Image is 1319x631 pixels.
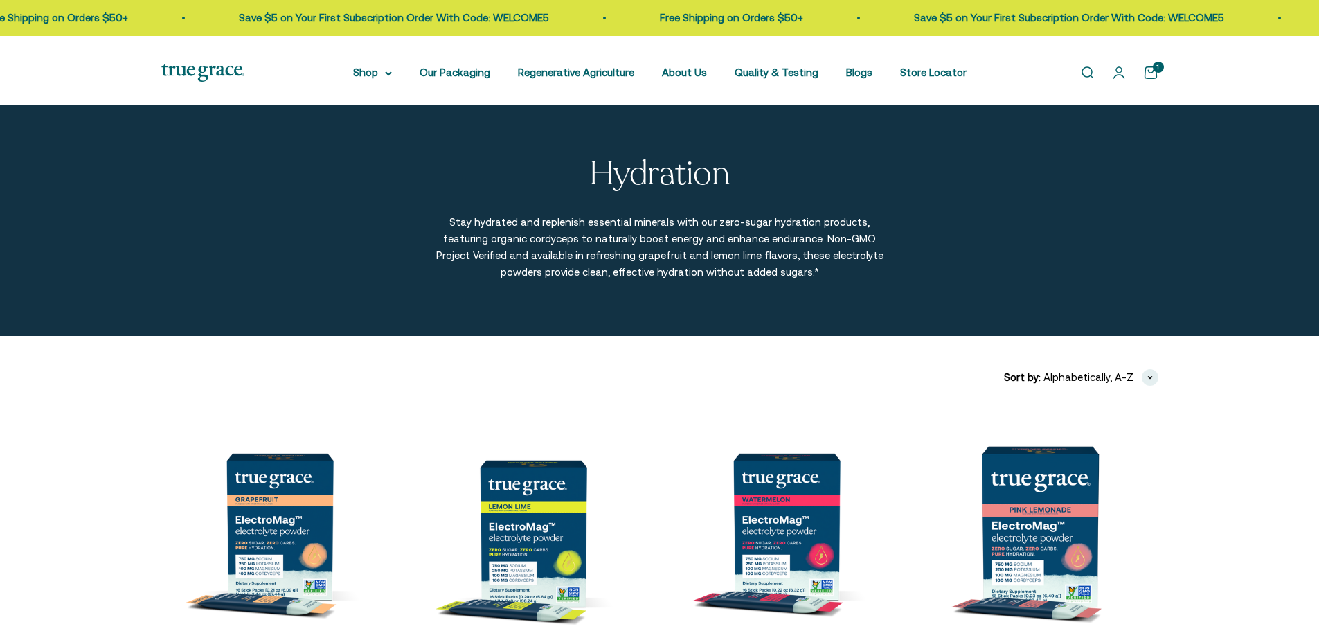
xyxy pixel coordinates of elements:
a: Store Locator [900,66,967,78]
p: Hydration [589,156,730,193]
p: Save $5 on Your First Subscription Order With Code: WELCOME5 [914,10,1224,26]
a: Regenerative Agriculture [518,66,634,78]
a: About Us [662,66,707,78]
a: Our Packaging [420,66,490,78]
span: Sort by: [1004,369,1041,386]
p: Save $5 on Your First Subscription Order With Code: WELCOME5 [239,10,549,26]
span: Alphabetically, A-Z [1043,369,1133,386]
a: Blogs [846,66,872,78]
p: Stay hydrated and replenish essential minerals with our zero-sugar hydration products, featuring ... [435,214,885,281]
summary: Shop [353,64,392,81]
a: Quality & Testing [735,66,818,78]
button: Alphabetically, A-Z [1043,369,1158,386]
a: Free Shipping on Orders $50+ [660,12,803,24]
cart-count: 1 [1153,62,1164,73]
